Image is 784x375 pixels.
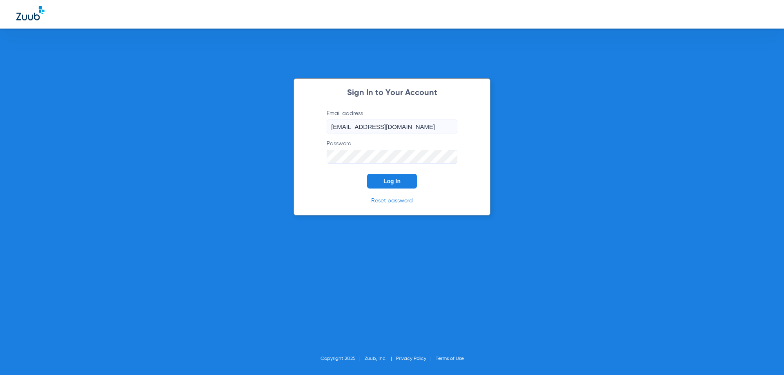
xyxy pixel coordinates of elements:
[327,150,457,164] input: Password
[367,174,417,189] button: Log In
[383,178,401,184] span: Log In
[321,355,365,363] li: Copyright 2025
[371,198,413,204] a: Reset password
[327,120,457,133] input: Email address
[365,355,396,363] li: Zuub, Inc.
[327,109,457,133] label: Email address
[327,140,457,164] label: Password
[16,6,45,20] img: Zuub Logo
[314,89,470,97] h2: Sign In to Your Account
[396,356,426,361] a: Privacy Policy
[436,356,464,361] a: Terms of Use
